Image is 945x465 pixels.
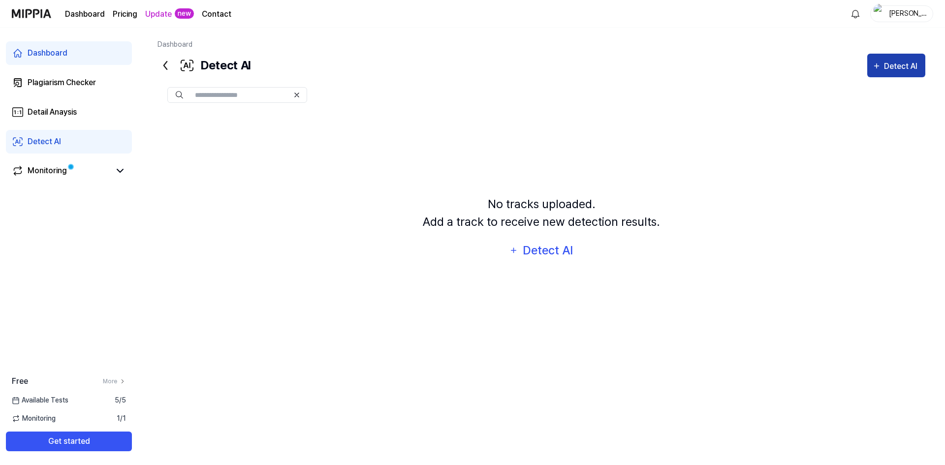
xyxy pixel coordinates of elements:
a: Dashboard [157,40,192,48]
a: Detect AI [6,130,132,154]
button: profile[PERSON_NAME] [870,5,933,22]
a: Dashboard [6,41,132,65]
div: Detect AI [521,241,574,260]
img: 알림 [850,8,861,20]
img: profile [874,4,885,24]
a: Update [145,8,172,20]
div: No tracks uploaded. Add a track to receive new detection results. [423,195,660,231]
a: More [103,377,126,386]
img: Search [176,91,183,99]
div: [PERSON_NAME] [888,8,927,19]
span: Available Tests [12,395,68,405]
a: Detail Anaysis [6,100,132,124]
span: Free [12,375,28,387]
button: Detect AI [503,239,580,262]
span: 1 / 1 [117,413,126,424]
div: Monitoring [28,165,67,177]
span: 5 / 5 [115,395,126,405]
button: Get started [6,432,132,451]
div: Dashboard [28,47,67,59]
div: new [175,8,194,19]
a: Plagiarism Checker [6,71,132,94]
a: Contact [202,8,231,20]
div: Detect AI [884,60,920,73]
a: Pricing [113,8,137,20]
a: Dashboard [65,8,105,20]
div: Detect AI [157,54,251,77]
button: Detect AI [867,54,925,77]
a: Monitoring [12,165,110,177]
div: Detect AI [28,136,61,148]
span: Monitoring [12,413,56,424]
div: Detail Anaysis [28,106,77,118]
div: Plagiarism Checker [28,77,96,89]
